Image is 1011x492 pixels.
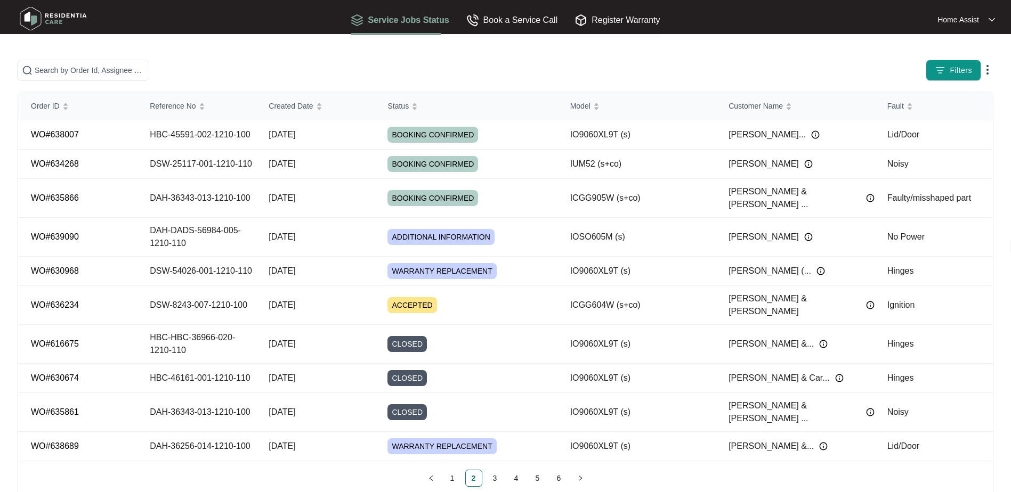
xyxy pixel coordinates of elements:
[31,193,79,202] a: WO#635866
[866,194,875,202] img: Info icon
[572,470,589,487] li: Next Page
[351,13,449,27] div: Service Jobs Status
[428,475,434,481] span: left
[466,14,479,27] img: Book a Service Call icon
[875,218,993,257] td: No Power
[444,470,460,486] a: 1
[575,13,660,27] div: Register Warranty
[875,364,993,393] td: Hinges
[875,432,993,461] td: Lid/Door
[577,475,584,481] span: right
[423,470,440,487] button: left
[256,92,375,120] th: Created Date
[866,301,875,309] img: Info icon
[935,65,945,76] img: filter icon
[875,393,993,432] td: Noisy
[423,470,440,487] li: Previous Page
[572,470,589,487] button: right
[819,442,828,450] img: Info icon
[269,407,295,416] span: [DATE]
[137,364,256,393] td: HBC-46161-001-1210-110
[729,338,814,350] span: [PERSON_NAME] &...
[557,257,716,286] td: IO9060XL9T (s)
[269,100,313,112] span: Created Date
[557,150,716,179] td: IUM52 (s+co)
[729,158,799,170] span: [PERSON_NAME]
[811,130,820,139] img: Info icon
[530,470,546,486] a: 5
[729,372,829,384] span: [PERSON_NAME] & Car...
[31,266,79,275] a: WO#630968
[926,60,981,81] button: filter iconFilters
[150,100,196,112] span: Reference No
[729,185,861,211] span: [PERSON_NAME] & [PERSON_NAME] ...
[387,263,496,279] span: WARRANTY REPLACEMENT
[557,325,716,364] td: IO9060XL9T (s)
[269,441,295,450] span: [DATE]
[31,339,79,348] a: WO#616675
[269,193,295,202] span: [DATE]
[875,92,993,120] th: Fault
[387,370,427,386] span: CLOSED
[387,438,496,454] span: WARRANTY REPLACEMENT
[387,336,427,352] span: CLOSED
[729,292,861,318] span: [PERSON_NAME] & [PERSON_NAME]
[487,470,503,486] a: 3
[387,156,478,172] span: BOOKING CONFIRMED
[269,266,295,275] span: [DATE]
[989,17,995,22] img: dropdown arrow
[729,440,814,453] span: [PERSON_NAME] &...
[466,470,482,486] a: 2
[31,373,79,382] a: WO#630674
[375,92,557,120] th: Status
[557,179,716,218] td: ICGG905W (s+co)
[729,265,811,277] span: [PERSON_NAME] (...
[557,286,716,325] td: ICGG604W (s+co)
[487,470,504,487] li: 3
[269,232,295,241] span: [DATE]
[716,92,875,120] th: Customer Name
[804,233,813,241] img: Info icon
[137,393,256,432] td: DAH-36343-013-1210-100
[875,120,993,150] td: Lid/Door
[387,297,436,313] span: ACCEPTED
[137,120,256,150] td: HBC-45591-002-1210-100
[387,404,427,420] span: CLOSED
[729,231,799,243] span: [PERSON_NAME]
[31,300,79,309] a: WO#636234
[575,14,587,27] img: Register Warranty icon
[557,92,716,120] th: Model
[819,340,828,348] img: Info icon
[387,190,478,206] span: BOOKING CONFIRMED
[351,14,363,27] img: Service Jobs Status icon
[137,179,256,218] td: DAH-36343-013-1210-100
[875,286,993,325] td: Ignition
[387,100,409,112] span: Status
[31,407,79,416] a: WO#635861
[529,470,546,487] li: 5
[875,150,993,179] td: Noisy
[137,432,256,461] td: DAH-36256-014-1210-100
[137,150,256,179] td: DSW-25117-001-1210-110
[16,3,91,35] img: residentia care logo
[508,470,524,486] a: 4
[557,432,716,461] td: IO9060XL9T (s)
[551,470,567,486] a: 6
[387,229,494,245] span: ADDITIONAL INFORMATION
[875,257,993,286] td: Hinges
[269,300,295,309] span: [DATE]
[31,232,79,241] a: WO#639090
[137,257,256,286] td: DSW-54026-001-1210-110
[866,408,875,416] img: Info icon
[466,13,558,27] div: Book a Service Call
[937,14,979,25] p: Home Assist
[887,100,904,112] span: Fault
[269,373,295,382] span: [DATE]
[816,267,825,275] img: Info icon
[804,160,813,168] img: Info icon
[137,92,256,120] th: Reference No
[981,63,994,76] img: dropdown arrow
[137,286,256,325] td: DSW-8243-007-1210-100
[508,470,525,487] li: 4
[835,374,844,382] img: Info icon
